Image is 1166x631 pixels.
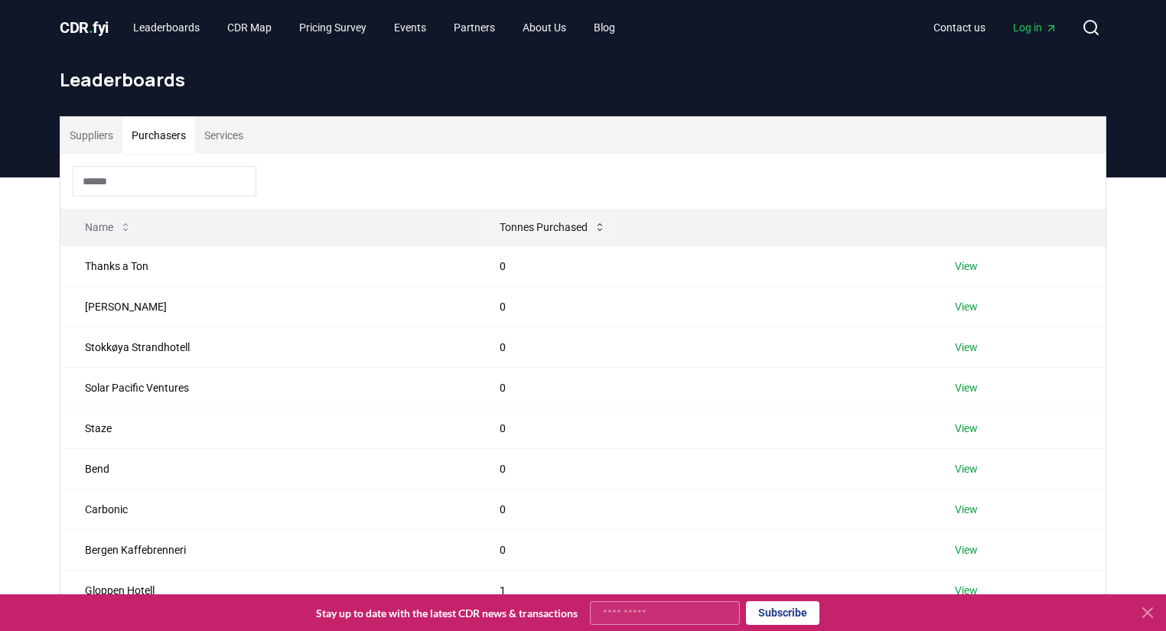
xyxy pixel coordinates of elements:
td: 0 [475,489,930,529]
button: Name [73,212,144,242]
a: Partners [441,14,507,41]
td: [PERSON_NAME] [60,286,475,327]
td: 0 [475,448,930,489]
td: Solar Pacific Ventures [60,367,475,408]
td: 0 [475,367,930,408]
a: Leaderboards [121,14,212,41]
td: 0 [475,246,930,286]
a: Events [382,14,438,41]
h1: Leaderboards [60,67,1106,92]
a: View [955,421,978,436]
a: About Us [510,14,578,41]
span: . [89,18,93,37]
a: Log in [1001,14,1070,41]
a: View [955,380,978,395]
a: View [955,259,978,274]
button: Purchasers [122,117,195,154]
a: Contact us [921,14,998,41]
a: View [955,502,978,517]
td: 1 [475,570,930,610]
a: View [955,542,978,558]
a: Blog [581,14,627,41]
a: Pricing Survey [287,14,379,41]
span: CDR fyi [60,18,109,37]
a: CDR.fyi [60,17,109,38]
td: Carbonic [60,489,475,529]
td: Staze [60,408,475,448]
a: View [955,340,978,355]
a: View [955,461,978,477]
td: Thanks a Ton [60,246,475,286]
button: Suppliers [60,117,122,154]
td: 0 [475,327,930,367]
nav: Main [921,14,1070,41]
td: Bergen Kaffebrenneri [60,529,475,570]
td: 0 [475,286,930,327]
a: View [955,583,978,598]
nav: Main [121,14,627,41]
a: View [955,299,978,314]
td: Gloppen Hotell [60,570,475,610]
td: 0 [475,529,930,570]
td: 0 [475,408,930,448]
td: Stokkøya Strandhotell [60,327,475,367]
a: CDR Map [215,14,284,41]
td: Bend [60,448,475,489]
button: Services [195,117,252,154]
button: Tonnes Purchased [487,212,618,242]
span: Log in [1013,20,1057,35]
